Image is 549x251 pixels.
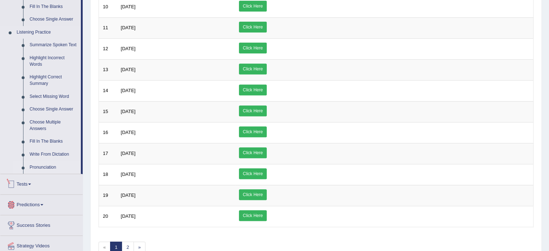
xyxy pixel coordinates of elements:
[121,88,136,93] span: [DATE]
[99,122,117,143] td: 16
[121,4,136,9] span: [DATE]
[99,17,117,38] td: 11
[121,172,136,177] span: [DATE]
[239,210,267,221] a: Click Here
[0,174,83,192] a: Tests
[99,185,117,206] td: 19
[239,85,267,95] a: Click Here
[26,52,81,71] a: Highlight Incorrect Words
[121,46,136,51] span: [DATE]
[121,151,136,156] span: [DATE]
[26,71,81,90] a: Highlight Correct Summary
[26,148,81,161] a: Write From Dictation
[239,64,267,74] a: Click Here
[26,39,81,52] a: Summarize Spoken Text
[26,0,81,13] a: Fill In The Blanks
[99,143,117,164] td: 17
[121,130,136,135] span: [DATE]
[99,80,117,101] td: 14
[121,109,136,114] span: [DATE]
[0,215,83,233] a: Success Stories
[99,101,117,122] td: 15
[0,195,83,213] a: Predictions
[13,26,81,39] a: Listening Practice
[239,168,267,179] a: Click Here
[26,13,81,26] a: Choose Single Answer
[99,59,117,80] td: 13
[26,90,81,103] a: Select Missing Word
[239,189,267,200] a: Click Here
[239,1,267,12] a: Click Here
[239,126,267,137] a: Click Here
[121,67,136,72] span: [DATE]
[99,164,117,185] td: 18
[121,213,136,219] span: [DATE]
[26,103,81,116] a: Choose Single Answer
[121,25,136,30] span: [DATE]
[26,116,81,135] a: Choose Multiple Answers
[99,206,117,227] td: 20
[239,22,267,33] a: Click Here
[121,192,136,198] span: [DATE]
[239,147,267,158] a: Click Here
[99,38,117,59] td: 12
[239,105,267,116] a: Click Here
[239,43,267,53] a: Click Here
[26,135,81,148] a: Fill In The Blanks
[26,161,81,174] a: Pronunciation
